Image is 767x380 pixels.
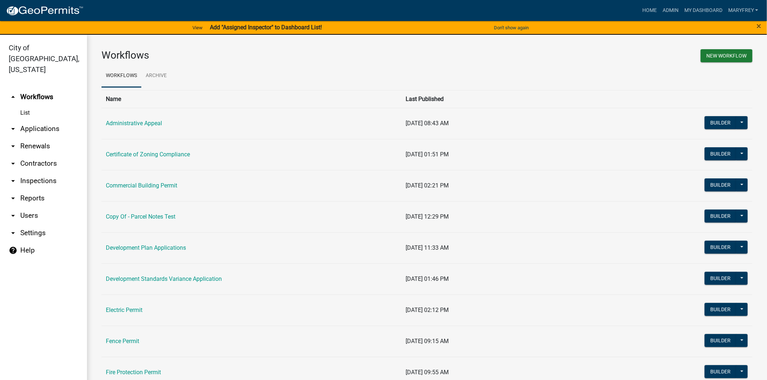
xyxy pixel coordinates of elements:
span: [DATE] 08:43 AM [406,120,449,127]
span: [DATE] 01:51 PM [406,151,449,158]
a: Workflows [101,64,141,88]
span: [DATE] 02:21 PM [406,182,449,189]
button: Builder [705,241,737,254]
button: Builder [705,210,737,223]
span: [DATE] 09:55 AM [406,369,449,376]
button: Close [757,22,762,30]
strong: Add "Assigned Inspector" to Dashboard List! [210,24,322,31]
a: Copy Of - Parcel Notes Test [106,213,175,220]
a: Fire Protection Permit [106,369,161,376]
span: × [757,21,762,31]
span: [DATE] 02:12 PM [406,307,449,313]
a: Fence Permit [106,338,139,345]
a: Electric Permit [106,307,142,313]
span: [DATE] 01:46 PM [406,275,449,282]
i: arrow_drop_down [9,194,17,203]
span: [DATE] 09:15 AM [406,338,449,345]
th: Name [101,90,402,108]
span: [DATE] 12:29 PM [406,213,449,220]
i: help [9,246,17,255]
a: Commercial Building Permit [106,182,177,189]
i: arrow_drop_down [9,211,17,220]
button: Builder [705,303,737,316]
span: [DATE] 11:33 AM [406,244,449,251]
i: arrow_drop_down [9,177,17,185]
button: Don't show again [491,22,532,34]
a: Home [639,4,660,17]
button: Builder [705,334,737,347]
i: arrow_drop_down [9,159,17,168]
button: Builder [705,116,737,129]
a: Development Plan Applications [106,244,186,251]
a: Admin [660,4,681,17]
button: Builder [705,365,737,378]
h3: Workflows [101,49,422,62]
th: Last Published [402,90,626,108]
i: arrow_drop_down [9,229,17,237]
a: My Dashboard [681,4,725,17]
i: arrow_drop_up [9,93,17,101]
a: View [190,22,206,34]
a: Archive [141,64,171,88]
i: arrow_drop_down [9,124,17,133]
button: Builder [705,272,737,285]
button: New Workflow [701,49,753,62]
a: Administrative Appeal [106,120,162,127]
button: Builder [705,147,737,160]
a: MaryFrey [725,4,761,17]
a: Development Standards Variance Application [106,275,222,282]
i: arrow_drop_down [9,142,17,151]
a: Certificate of Zoning Compliance [106,151,190,158]
button: Builder [705,178,737,191]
